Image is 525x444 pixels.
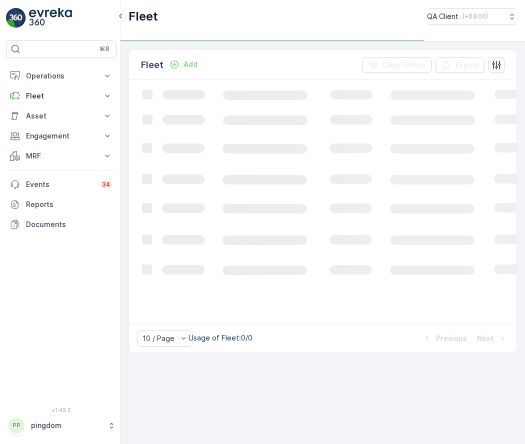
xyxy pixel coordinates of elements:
button: Previous [421,332,468,344]
button: Add [165,58,201,70]
p: MRF [26,151,96,161]
p: Asset [26,111,96,121]
p: Reports [26,199,112,209]
a: Documents [6,214,116,234]
img: logo_light-DOdMpM7g.png [29,8,72,28]
button: Operations [6,66,116,86]
button: Export [435,57,484,73]
button: Next [476,332,508,344]
p: 34 [102,180,110,188]
p: pingdom [31,420,102,430]
button: PPpingdom [6,415,116,436]
p: Events [26,179,94,189]
p: Fleet [141,58,163,72]
p: Add [183,59,197,69]
img: logo [6,8,26,28]
p: ( +03:00 ) [462,12,488,20]
p: Clear Filters [382,60,425,70]
p: ⌘B [99,45,109,53]
button: Engagement [6,126,116,146]
p: Fleet [128,8,158,24]
button: MRF [6,146,116,166]
p: Export [455,60,478,70]
button: QA Client(+03:00) [427,8,517,25]
button: Fleet [6,86,116,106]
p: Next [477,333,493,343]
p: Usage of Fleet : 0/0 [188,333,252,343]
a: Events34 [6,174,116,194]
span: v 1.49.3 [6,407,116,413]
div: PP [8,417,24,433]
p: Fleet [26,91,96,101]
button: Asset [6,106,116,126]
a: Reports [6,194,116,214]
p: Operations [26,71,96,81]
p: QA Client [427,11,458,21]
p: Previous [436,333,467,343]
p: Engagement [26,131,96,141]
p: Documents [26,219,112,229]
button: Clear Filters [362,57,431,73]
